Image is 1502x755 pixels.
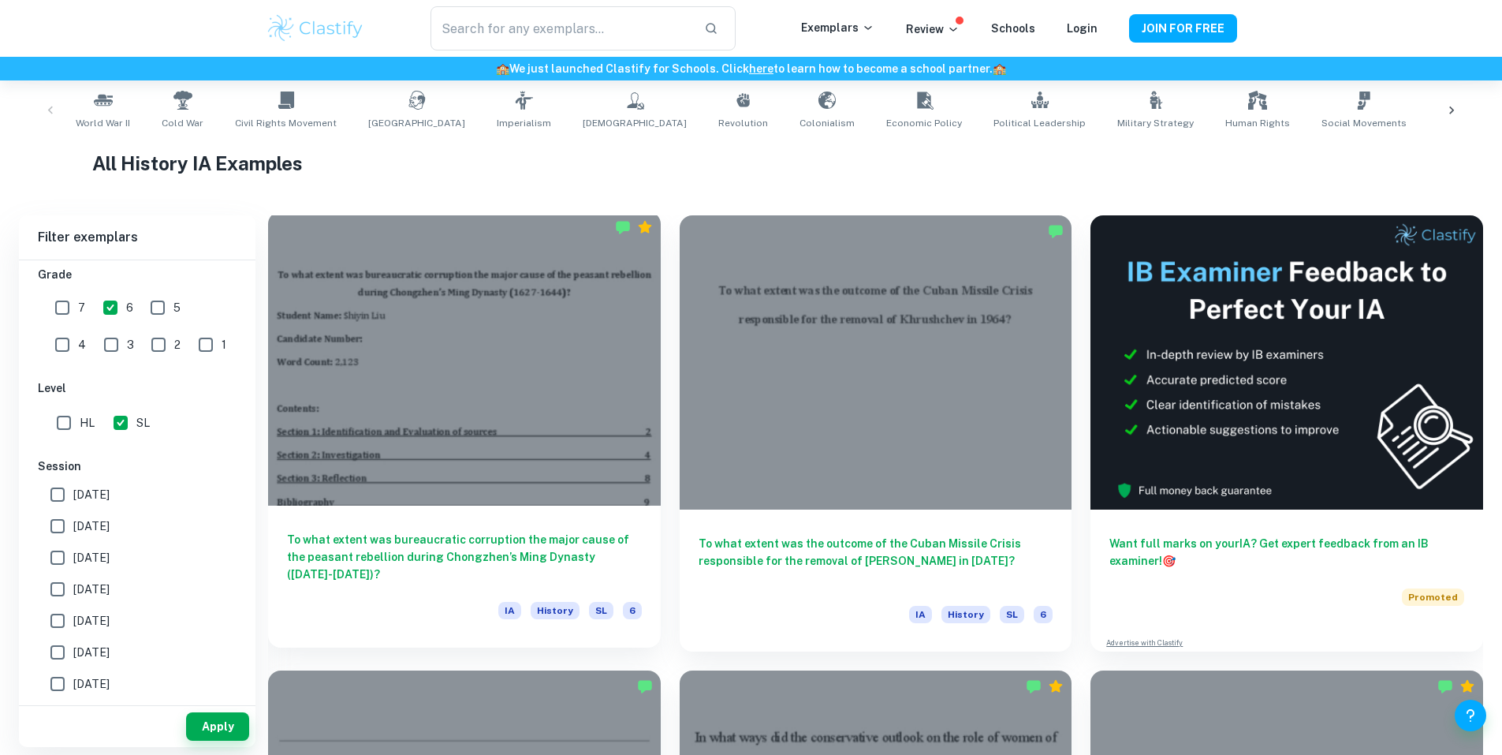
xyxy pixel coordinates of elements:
[1117,116,1194,130] span: Military Strategy
[906,21,960,38] p: Review
[3,60,1499,77] h6: We just launched Clastify for Schools. Click to learn how to become a school partner.
[886,116,962,130] span: Economic Policy
[699,535,1053,587] h6: To what extent was the outcome of the Cuban Missile Crisis responsible for the removal of [PERSON...
[1090,215,1483,510] img: Thumbnail
[531,602,580,619] span: History
[637,219,653,235] div: Premium
[749,62,773,75] a: here
[496,62,509,75] span: 🏫
[623,602,642,619] span: 6
[498,602,521,619] span: IA
[38,266,237,283] h6: Grade
[1162,555,1176,567] span: 🎯
[1048,223,1064,239] img: Marked
[38,458,237,475] h6: Session
[1129,14,1237,43] button: JOIN FOR FREE
[589,602,613,619] span: SL
[680,215,1072,652] a: To what extent was the outcome of the Cuban Missile Crisis responsible for the removal of [PERSON...
[287,531,642,583] h6: To what extent was bureaucratic corruption the major cause of the peasant rebellion during Chongz...
[1321,116,1407,130] span: Social Movements
[799,116,855,130] span: Colonialism
[718,116,768,130] span: Revolution
[991,22,1035,35] a: Schools
[73,581,110,598] span: [DATE]
[73,644,110,661] span: [DATE]
[73,612,110,630] span: [DATE]
[92,149,1410,178] h1: All History IA Examples
[497,116,551,130] span: Imperialism
[615,219,631,235] img: Marked
[1106,637,1183,648] a: Advertise with Clastify
[76,116,130,130] span: World War II
[1109,535,1464,570] h6: Want full marks on your IA ? Get expert feedback from an IB examiner!
[1090,215,1483,652] a: Want full marks on yourIA? Get expert feedback from an IB examiner!PromotedAdvertise with Clastify
[78,336,86,353] span: 4
[430,6,691,50] input: Search for any exemplars...
[1026,678,1042,694] img: Marked
[73,486,110,503] span: [DATE]
[1459,678,1475,694] div: Premium
[78,299,85,316] span: 7
[186,712,249,741] button: Apply
[174,336,181,353] span: 2
[1455,700,1486,731] button: Help and Feedback
[583,116,687,130] span: [DEMOGRAPHIC_DATA]
[162,116,203,130] span: Cold War
[268,215,661,652] a: To what extent was bureaucratic corruption the major cause of the peasant rebellion during Chongz...
[235,116,337,130] span: Civil Rights Movement
[73,518,110,535] span: [DATE]
[80,414,95,432] span: HL
[19,215,255,260] h6: Filter exemplars
[909,606,932,623] span: IA
[73,675,110,693] span: [DATE]
[38,379,237,397] h6: Level
[1437,678,1453,694] img: Marked
[637,678,653,694] img: Marked
[801,19,874,36] p: Exemplars
[266,13,366,44] img: Clastify logo
[136,414,150,432] span: SL
[368,116,465,130] span: [GEOGRAPHIC_DATA]
[73,549,110,566] span: [DATE]
[1225,116,1290,130] span: Human Rights
[1402,589,1464,606] span: Promoted
[127,336,134,353] span: 3
[993,116,1086,130] span: Political Leadership
[126,299,133,316] span: 6
[941,606,990,623] span: History
[1048,678,1064,694] div: Premium
[222,336,226,353] span: 1
[1034,606,1053,623] span: 6
[993,62,1006,75] span: 🏫
[173,299,181,316] span: 5
[1000,606,1024,623] span: SL
[1067,22,1098,35] a: Login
